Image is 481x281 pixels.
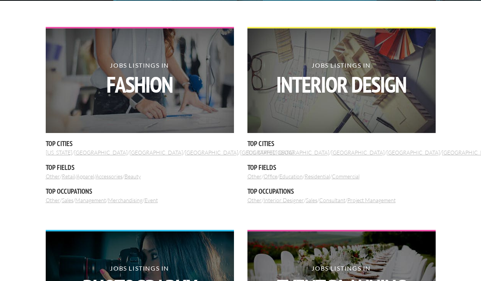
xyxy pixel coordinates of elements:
div: / / / / / / / / / / / / [46,27,234,204]
a: Jobs Listings inFashion [46,27,234,133]
a: Other [46,173,60,180]
a: [US_STATE] [247,149,274,156]
div: / / / / / / / / / / / / [247,27,436,204]
a: [GEOGRAPHIC_DATA] [276,149,329,156]
a: [GEOGRAPHIC_DATA] [331,149,385,156]
h2: Jobs Listings in [45,62,234,96]
a: [GEOGRAPHIC_DATA] [386,149,440,156]
a: [US_STATE] [46,149,72,156]
a: Sales [62,197,73,203]
a: Retail [62,173,75,180]
a: Residential [305,173,330,180]
h5: Top Cities [46,139,234,148]
a: Office [264,173,277,180]
a: Jobs Listings inInterior Design [247,27,436,133]
h5: Top Occupations [247,186,436,196]
a: Event [144,197,158,203]
a: Sales [306,197,317,203]
a: Apparel [76,173,94,180]
a: Education [279,173,303,180]
a: Interior Designer [264,197,304,203]
a: Accessories [96,173,123,180]
strong: Fashion [45,73,234,96]
h5: Top Fields [247,163,436,172]
a: Merchandising [108,197,143,203]
h5: Top Occupations [46,186,234,196]
img: view looking down onto drafting table with glasses, wood models, a pen and book, and drafted drawing [247,28,436,133]
a: [GEOGRAPHIC_DATA] [129,149,183,156]
h2: Jobs Listings in [247,62,435,96]
a: Consultant [319,197,345,203]
a: [GEOGRAPHIC_DATA] [185,149,238,156]
h5: Top Fields [46,163,234,172]
a: Other [247,173,262,180]
a: Management [75,197,106,203]
a: [GEOGRAPHIC_DATA] [74,149,128,156]
a: Commercial [332,173,360,180]
h5: Top Cities [247,139,436,148]
a: [GEOGRAPHIC_DATA] [240,149,294,156]
img: girl wearing blue sleeveless blouse measuring a fashion drawing [46,28,234,133]
strong: Interior Design [247,73,435,96]
a: Project Management [347,197,396,203]
a: Other [247,197,262,203]
a: Beauty [124,173,141,180]
a: Other [46,197,60,203]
